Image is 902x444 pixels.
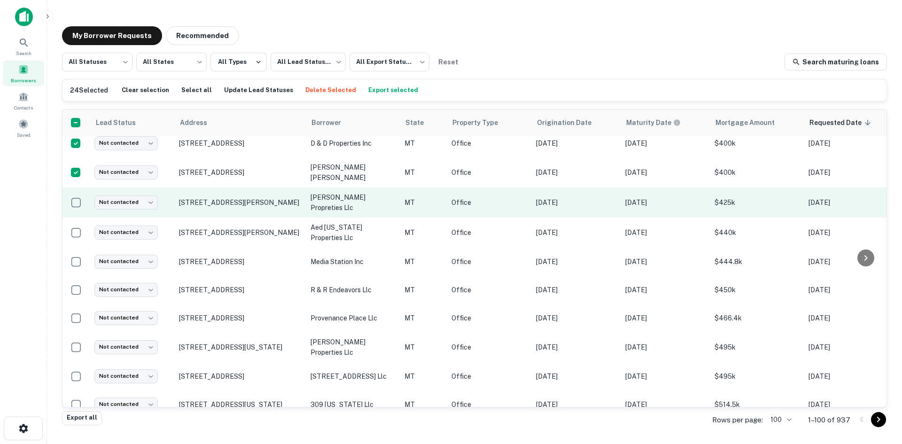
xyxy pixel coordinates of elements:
p: $425k [715,197,799,208]
p: [DATE] [809,399,888,410]
p: [DATE] [625,313,705,323]
p: [DATE] [809,313,888,323]
iframe: Chat Widget [855,369,902,414]
h6: 24 Selected [70,85,108,95]
div: Not contacted [94,397,158,411]
p: [STREET_ADDRESS][US_STATE] [179,343,301,351]
p: Office [451,285,527,295]
th: Mortgage Amount [710,109,804,136]
span: Lead Status [95,117,148,128]
span: Search [16,49,31,57]
p: [DATE] [536,257,616,267]
p: [STREET_ADDRESS][PERSON_NAME] [179,228,301,237]
span: Maturity dates displayed may be estimated. Please contact the lender for the most accurate maturi... [626,117,693,128]
div: Contacts [3,88,44,113]
h6: Maturity Date [626,117,671,128]
a: Saved [3,115,44,140]
button: Recommended [166,26,239,45]
p: [DATE] [809,257,888,267]
p: Office [451,342,527,352]
p: aed [US_STATE] properties llc [311,222,395,243]
p: Office [451,227,527,238]
p: $495k [715,371,799,382]
p: $400k [715,138,799,148]
p: [DATE] [809,285,888,295]
p: MT [404,342,442,352]
p: [STREET_ADDRESS] [179,257,301,266]
p: $514.5k [715,399,799,410]
p: [PERSON_NAME] propreties llc [311,192,395,213]
p: [PERSON_NAME] [PERSON_NAME] [311,162,395,183]
a: Search [3,33,44,59]
th: Lead Status [90,109,174,136]
p: [DATE] [536,285,616,295]
span: Saved [17,131,31,139]
div: Maturity dates displayed may be estimated. Please contact the lender for the most accurate maturi... [626,117,681,128]
p: [STREET_ADDRESS] [179,286,301,294]
p: [DATE] [625,167,705,178]
p: [DATE] [536,197,616,208]
p: $466.4k [715,313,799,323]
div: All Lead Statuses [271,50,346,74]
button: My Borrower Requests [62,26,162,45]
div: All Export Statuses [350,50,429,74]
p: [DATE] [536,167,616,178]
p: [DATE] [809,197,888,208]
p: r & r endeavors llc [311,285,395,295]
div: Not contacted [94,195,158,209]
p: Office [451,167,527,178]
p: [DATE] [536,227,616,238]
p: Office [451,371,527,382]
p: [DATE] [536,399,616,410]
p: [STREET_ADDRESS][US_STATE] [179,400,301,409]
div: Not contacted [94,226,158,239]
div: 100 [767,413,793,427]
p: [DATE] [809,167,888,178]
button: Export selected [366,83,420,97]
div: Not contacted [94,311,158,325]
button: Export all [62,411,102,425]
div: Not contacted [94,340,158,354]
p: [DATE] [809,371,888,382]
p: 309 [US_STATE] llc [311,399,395,410]
p: [DATE] [625,227,705,238]
button: All Types [210,53,267,71]
p: $495k [715,342,799,352]
span: Origination Date [537,117,604,128]
p: $444.8k [715,257,799,267]
p: MT [404,227,442,238]
p: [STREET_ADDRESS] [179,139,301,148]
p: Office [451,313,527,323]
p: MT [404,167,442,178]
button: Go to next page [871,412,886,427]
th: Origination Date [531,109,621,136]
th: Borrower [306,109,400,136]
p: [PERSON_NAME] properties llc [311,337,395,358]
p: MT [404,371,442,382]
p: MT [404,138,442,148]
p: provenance place llc [311,313,395,323]
p: [STREET_ADDRESS][PERSON_NAME] [179,198,301,207]
p: [DATE] [536,313,616,323]
button: Delete Selected [303,83,358,97]
p: $450k [715,285,799,295]
p: Rows per page: [712,414,763,426]
p: [DATE] [809,138,888,148]
th: Requested Date [804,109,893,136]
span: Address [180,117,219,128]
p: [DATE] [625,257,705,267]
p: [DATE] [809,342,888,352]
span: Mortgage Amount [715,117,787,128]
div: Not contacted [94,165,158,179]
p: [DATE] [625,399,705,410]
span: Borrower [311,117,353,128]
img: capitalize-icon.png [15,8,33,26]
p: media station inc [311,257,395,267]
span: Requested Date [809,117,874,128]
p: [STREET_ADDRESS] llc [311,371,395,382]
p: $400k [715,167,799,178]
div: Not contacted [94,283,158,296]
p: [STREET_ADDRESS] [179,372,301,381]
